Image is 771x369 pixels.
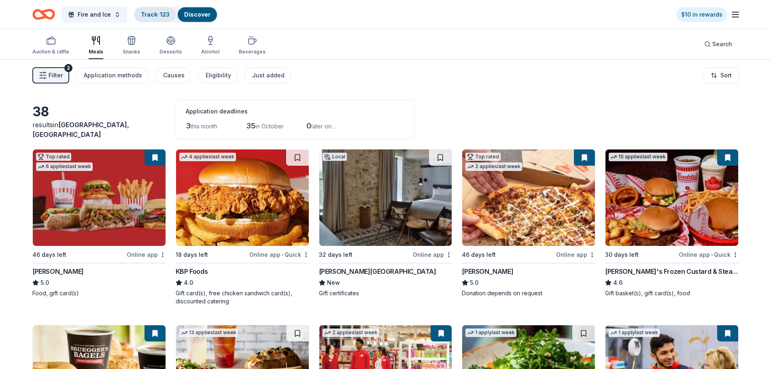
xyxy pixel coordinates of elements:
span: this month [191,123,217,130]
a: Image for Freddy's Frozen Custard & Steakburgers15 applieslast week30 days leftOnline app•Quick[P... [605,149,739,297]
button: Snacks [123,32,140,59]
span: Search [712,39,732,49]
button: Just added [244,67,291,83]
div: Gift certificates [319,289,452,297]
a: Image for KBP Foods4 applieslast week18 days leftOnline app•QuickKBP Foods4.0Gift card(s), free c... [176,149,309,305]
span: 3 [186,122,191,130]
span: 5.0 [40,278,49,288]
div: Application methods [84,70,142,80]
img: Image for Lora Hotel [319,149,452,246]
div: 30 days left [605,250,639,260]
img: Image for Freddy's Frozen Custard & Steakburgers [605,149,738,246]
span: in [32,121,129,139]
button: Application methods [76,67,149,83]
button: Beverages [239,32,265,59]
div: Beverages [239,49,265,55]
div: 13 applies last week [179,328,238,337]
div: Local [323,153,347,161]
div: Online app Quick [679,250,739,260]
a: Home [32,5,55,24]
div: 32 days left [319,250,353,260]
button: Auction & raffle [32,32,69,59]
div: results [32,120,166,139]
div: 38 [32,104,166,120]
div: Online app Quick [249,250,309,260]
a: Discover [184,11,210,18]
div: Top rated [465,153,501,161]
a: Track· 123 [141,11,170,18]
button: Sort [704,67,739,83]
span: 35 [246,122,255,130]
span: 4.6 [613,278,622,288]
div: Gift card(s), free chicken sandwich card(s), discounted catering [176,289,309,305]
button: Search [698,36,739,52]
img: Image for KBP Foods [176,149,309,246]
div: KBP Foods [176,267,208,276]
a: Image for Portillo'sTop rated6 applieslast week46 days leftOnline app[PERSON_NAME]5.0Food, gift c... [32,149,166,297]
div: Causes [163,70,185,80]
span: [GEOGRAPHIC_DATA], [GEOGRAPHIC_DATA] [32,121,129,139]
div: 18 days left [176,250,208,260]
a: $10 in rewards [676,7,727,22]
div: Meals [89,49,103,55]
div: Food, gift card(s) [32,289,166,297]
span: 0 [306,122,311,130]
div: Desserts [159,49,182,55]
img: Image for Portillo's [33,149,166,246]
button: Filter2 [32,67,69,83]
div: Online app [127,250,166,260]
div: Online app [556,250,595,260]
div: [PERSON_NAME] [32,267,84,276]
div: Alcohol [201,49,219,55]
button: Alcohol [201,32,219,59]
div: 1 apply last week [465,328,516,337]
span: 5.0 [470,278,478,288]
button: Fire and Ice [62,6,127,23]
button: Meals [89,32,103,59]
button: Eligibility [198,67,238,83]
div: 2 [64,64,72,72]
span: Fire and Ice [78,10,111,19]
span: Sort [720,70,732,80]
span: • [711,252,713,258]
button: Causes [155,67,191,83]
div: [PERSON_NAME][GEOGRAPHIC_DATA] [319,267,436,276]
div: 46 days left [462,250,496,260]
div: 6 applies last week [36,162,93,171]
span: Filter [49,70,63,80]
a: Image for Casey'sTop rated2 applieslast week46 days leftOnline app[PERSON_NAME]5.0Donation depend... [462,149,595,297]
div: Eligibility [206,70,231,80]
div: Snacks [123,49,140,55]
div: [PERSON_NAME]'s Frozen Custard & Steakburgers [605,267,739,276]
a: Image for Lora HotelLocal32 days leftOnline app[PERSON_NAME][GEOGRAPHIC_DATA]NewGift certificates [319,149,452,297]
div: 2 applies last week [323,328,379,337]
img: Image for Casey's [462,149,595,246]
span: in October [255,123,284,130]
span: • [282,252,283,258]
span: New [327,278,340,288]
div: Online app [413,250,452,260]
div: Just added [252,70,285,80]
div: Application deadlines [186,107,404,116]
span: 4.0 [184,278,193,288]
span: later on... [311,123,335,130]
div: Auction & raffle [32,49,69,55]
div: Top rated [36,153,71,161]
div: 2 applies last week [465,162,522,171]
div: Donation depends on request [462,289,595,297]
button: Desserts [159,32,182,59]
button: Track· 123Discover [134,6,218,23]
div: Gift basket(s), gift card(s), food [605,289,739,297]
div: 15 applies last week [609,153,667,161]
div: 46 days left [32,250,66,260]
div: 4 applies last week [179,153,236,161]
div: 1 apply last week [609,328,660,337]
div: [PERSON_NAME] [462,267,513,276]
